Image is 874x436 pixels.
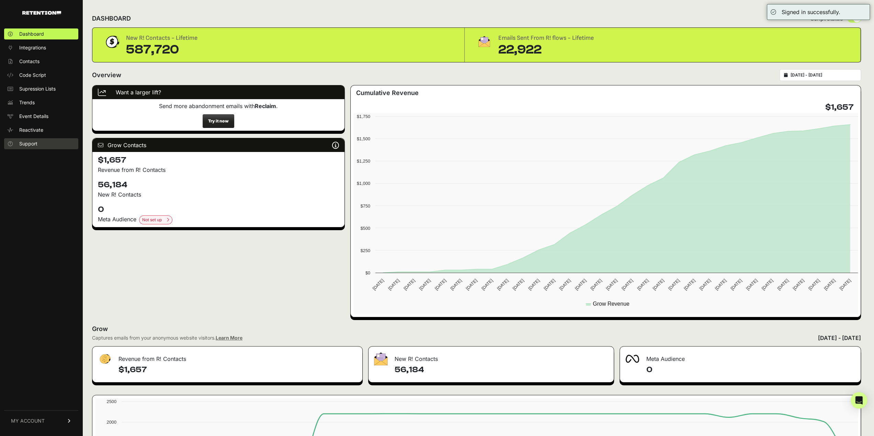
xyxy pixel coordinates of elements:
a: Integrations [4,42,78,53]
text: [DATE] [714,278,727,291]
text: $750 [360,203,370,209]
text: $1,250 [357,158,370,164]
div: [DATE] - [DATE] [818,334,861,342]
h4: 0 [98,204,339,215]
span: Trends [19,99,35,106]
p: Send more abandonment emails with . [98,102,339,110]
text: [DATE] [807,278,820,291]
img: fa-envelope-19ae18322b30453b285274b1b8af3d052b27d846a4fbe8435d1a52b978f639a2.png [476,33,493,50]
div: Captures emails from your anonymous website visitors. [92,334,242,341]
strong: Reclaim [255,103,276,109]
p: Revenue from R! Contacts [98,166,339,174]
text: [DATE] [620,278,634,291]
span: Contacts [19,58,39,65]
text: [DATE] [418,278,431,291]
h4: 56,184 [395,364,609,375]
text: [DATE] [823,278,836,291]
h4: 0 [646,364,855,375]
div: Meta Audience [620,346,861,367]
div: New R! Contacts [368,346,614,367]
img: fa-dollar-13500eef13a19c4ab2b9ed9ad552e47b0d9fc28b02b83b90ba0e00f96d6372e9.png [98,352,112,366]
a: Support [4,138,78,149]
text: [DATE] [683,278,696,291]
text: [DATE] [745,278,758,291]
text: Grow Revenue [593,301,629,307]
h4: $1,657 [98,155,339,166]
img: fa-envelope-19ae18322b30453b285274b1b8af3d052b27d846a4fbe8435d1a52b978f639a2.png [374,352,388,365]
span: MY ACCOUNT [11,417,45,424]
div: New R! Contacts - Lifetime [126,33,197,43]
img: fa-meta-2f981b61bb99beabf952f7030308934f19ce035c18b003e963880cc3fabeebb7.png [625,355,639,363]
span: Event Details [19,113,48,120]
div: Open Intercom Messenger [851,392,867,409]
div: Grow Contacts [92,138,344,152]
text: $0 [365,270,370,275]
text: $250 [360,248,370,253]
text: [DATE] [371,278,385,291]
text: [DATE] [589,278,603,291]
h4: $1,657 [118,364,357,375]
text: [DATE] [387,278,400,291]
div: 22,922 [498,43,594,57]
div: Want a larger lift? [92,85,344,99]
img: Retention.com [22,11,61,15]
text: [DATE] [511,278,525,291]
text: [DATE] [480,278,493,291]
h3: Cumulative Revenue [356,88,419,98]
h4: $1,657 [825,102,854,113]
a: MY ACCOUNT [4,410,78,431]
text: [DATE] [792,278,805,291]
div: Emails Sent From R! flows - Lifetime [498,33,594,43]
span: Integrations [19,44,46,51]
text: [DATE] [543,278,556,291]
text: [DATE] [449,278,463,291]
text: 2000 [107,420,116,425]
text: [DATE] [558,278,571,291]
text: [DATE] [698,278,712,291]
text: [DATE] [496,278,509,291]
a: Trends [4,97,78,108]
span: Supression Lists [19,85,56,92]
text: $1,750 [357,114,370,119]
a: Dashboard [4,28,78,39]
h2: Overview [92,70,121,80]
text: [DATE] [605,278,618,291]
div: Meta Audience [98,215,339,224]
h2: Grow [92,324,861,334]
text: [DATE] [574,278,587,291]
h4: 56,184 [98,179,339,190]
p: New R! Contacts [98,190,339,199]
text: [DATE] [776,278,790,291]
text: $1,500 [357,136,370,141]
div: Signed in successfully. [782,8,840,16]
a: Supression Lists [4,83,78,94]
text: [DATE] [402,278,416,291]
span: Support [19,140,37,147]
text: [DATE] [433,278,447,291]
span: Code Script [19,72,46,79]
img: dollar-coin-05c43ed7efb7bc0c12610022525b4bbbb207c7efeef5aecc26f025e68dcafac9.png [103,33,121,50]
text: $500 [360,226,370,231]
a: Code Script [4,70,78,81]
a: Contacts [4,56,78,67]
text: 2500 [107,399,116,404]
strong: Try it now [208,118,229,123]
text: [DATE] [838,278,852,291]
span: Dashboard [19,31,44,37]
h2: DASHBOARD [92,14,131,23]
text: [DATE] [651,278,665,291]
a: Event Details [4,111,78,122]
text: $1,000 [357,181,370,186]
text: [DATE] [667,278,680,291]
text: [DATE] [760,278,774,291]
text: [DATE] [527,278,540,291]
text: [DATE] [636,278,649,291]
div: 587,720 [126,43,197,57]
span: Reactivate [19,127,43,133]
text: [DATE] [729,278,743,291]
div: Revenue from R! Contacts [92,346,362,367]
a: Learn More [216,335,242,341]
text: [DATE] [465,278,478,291]
a: Reactivate [4,125,78,135]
